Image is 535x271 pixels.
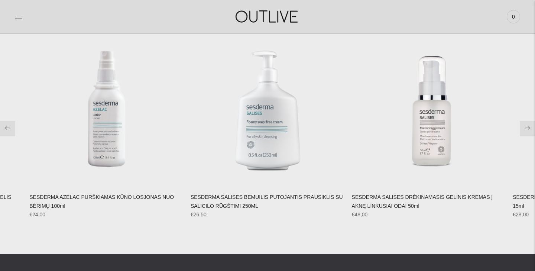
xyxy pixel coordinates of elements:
[29,194,174,209] a: SESDERMA AZELAC PURŠKIAMAS KŪNO LOSJONAS NUO BĖRIMŲ 100ml
[352,194,493,209] a: SESDERMA SALISES DRĖKINAMASIS GELINIS KREMAS Į AKNĘ LINKUSIAI ODAI 50ml
[507,9,520,25] a: 0
[352,32,506,185] a: SESDERMA SALISES DRĖKINAMASIS GELINIS KREMAS Į AKNĘ LINKUSIAI ODAI 50ml
[191,212,207,217] span: €26,50
[221,4,314,29] img: OUTLIVE
[508,12,519,22] span: 0
[520,121,535,136] button: Move to next carousel slide
[191,32,344,185] a: SESDERMA SALISES BEMUILIS PUTOJANTIS PRAUSIKLIS SU SALICILO RŪGŠTIMI 250ML
[191,194,343,209] a: SESDERMA SALISES BEMUILIS PUTOJANTIS PRAUSIKLIS SU SALICILO RŪGŠTIMI 250ML
[352,212,368,217] span: €48,00
[513,212,529,217] span: €28,00
[29,212,45,217] span: €24,00
[29,32,183,185] a: SESDERMA AZELAC PURŠKIAMAS KŪNO LOSJONAS NUO BĖRIMŲ 100ml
